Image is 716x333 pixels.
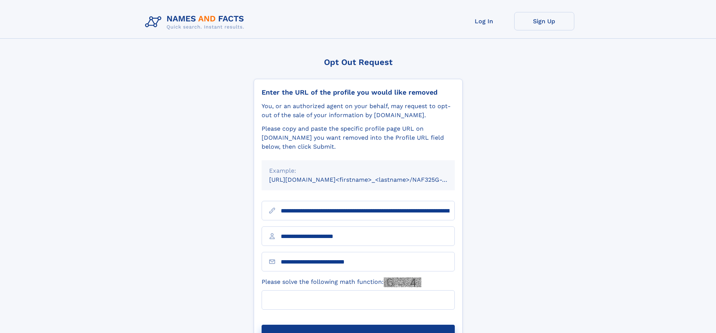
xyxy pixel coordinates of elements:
div: You, or an authorized agent on your behalf, may request to opt-out of the sale of your informatio... [262,102,455,120]
a: Sign Up [514,12,574,30]
div: Enter the URL of the profile you would like removed [262,88,455,96]
a: Log In [454,12,514,30]
div: Opt Out Request [254,57,463,67]
div: Example: [269,166,447,175]
label: Please solve the following math function: [262,277,421,287]
img: Logo Names and Facts [142,12,250,32]
div: Please copy and paste the specific profile page URL on [DOMAIN_NAME] you want removed into the Pr... [262,124,455,151]
small: [URL][DOMAIN_NAME]<firstname>_<lastname>/NAF325G-xxxxxxxx [269,176,469,183]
